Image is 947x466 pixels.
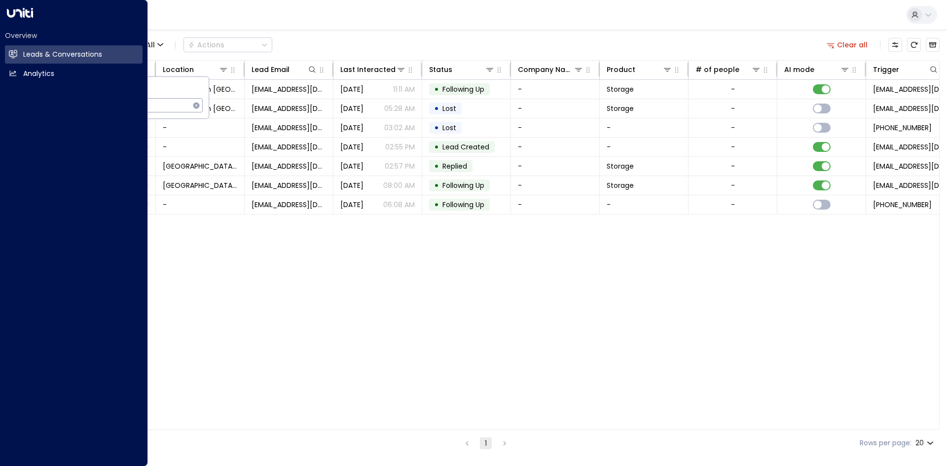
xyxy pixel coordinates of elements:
[600,138,689,156] td: -
[5,65,143,83] a: Analytics
[511,80,600,99] td: -
[384,123,415,133] p: 03:02 AM
[5,31,143,40] h2: Overview
[156,118,245,137] td: -
[252,84,326,94] span: festa79@yahoo.co.uk
[252,104,326,113] span: camielepowell@gmail.com
[183,37,272,52] button: Actions
[23,69,54,79] h2: Analytics
[731,142,735,152] div: -
[695,64,761,75] div: # of people
[731,84,735,94] div: -
[442,142,489,152] span: Lead Created
[873,64,939,75] div: Trigger
[480,437,492,449] button: page 1
[434,81,439,98] div: •
[600,118,689,137] td: -
[907,38,921,52] span: Refresh
[163,64,194,75] div: Location
[252,64,317,75] div: Lead Email
[823,38,872,52] button: Clear all
[163,180,237,190] span: Space Station Shrewsbury
[695,64,739,75] div: # of people
[873,64,899,75] div: Trigger
[252,123,326,133] span: kelvinpickering@yahoo.com
[915,436,936,450] div: 20
[340,180,364,190] span: Aug 18, 2025
[442,84,484,94] span: Following Up
[340,64,406,75] div: Last Interacted
[393,84,415,94] p: 11:11 AM
[23,49,102,60] h2: Leads & Conversations
[461,437,511,449] nav: pagination navigation
[385,161,415,171] p: 02:57 PM
[511,99,600,118] td: -
[511,157,600,176] td: -
[146,41,155,49] span: All
[518,64,583,75] div: Company Name
[600,195,689,214] td: -
[607,180,634,190] span: Storage
[252,200,326,210] span: StuartP1965@gmail.com
[860,438,911,448] label: Rows per page:
[383,200,415,210] p: 06:08 AM
[5,45,143,64] a: Leads & Conversations
[163,64,228,75] div: Location
[784,64,814,75] div: AI mode
[188,40,224,49] div: Actions
[518,64,574,75] div: Company Name
[442,180,484,190] span: Following Up
[434,119,439,136] div: •
[873,123,932,133] span: +447805886683
[385,142,415,152] p: 02:55 PM
[873,200,932,210] span: +441924970909
[731,104,735,113] div: -
[731,180,735,190] div: -
[607,64,672,75] div: Product
[926,38,940,52] button: Archived Leads
[731,200,735,210] div: -
[442,123,456,133] span: Lost
[442,104,456,113] span: Lost
[340,161,364,171] span: Aug 15, 2025
[340,200,364,210] span: Jun 30, 2025
[163,161,237,171] span: Space Station Shrewsbury
[429,64,452,75] div: Status
[511,138,600,156] td: -
[434,100,439,117] div: •
[731,161,735,171] div: -
[340,104,364,113] span: Jul 27, 2025
[511,195,600,214] td: -
[511,176,600,195] td: -
[607,64,635,75] div: Product
[442,200,484,210] span: Following Up
[434,196,439,213] div: •
[252,180,326,190] span: kelvinpickering@yahoo.com
[784,64,850,75] div: AI mode
[384,104,415,113] p: 05:28 AM
[607,84,634,94] span: Storage
[442,161,467,171] span: Replied
[340,142,364,152] span: Aug 15, 2025
[429,64,495,75] div: Status
[434,139,439,155] div: •
[607,104,634,113] span: Storage
[252,64,290,75] div: Lead Email
[156,138,245,156] td: -
[183,37,272,52] div: Button group with a nested menu
[731,123,735,133] div: -
[511,118,600,137] td: -
[383,180,415,190] p: 08:00 AM
[340,84,364,94] span: Jul 18, 2025
[888,38,902,52] button: Customize
[252,161,326,171] span: kelvinpickering@yahoo.com
[156,195,245,214] td: -
[252,142,326,152] span: kelvinpickering@yahoo.com
[434,177,439,194] div: •
[434,158,439,175] div: •
[607,161,634,171] span: Storage
[340,64,396,75] div: Last Interacted
[340,123,364,133] span: Aug 21, 2025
